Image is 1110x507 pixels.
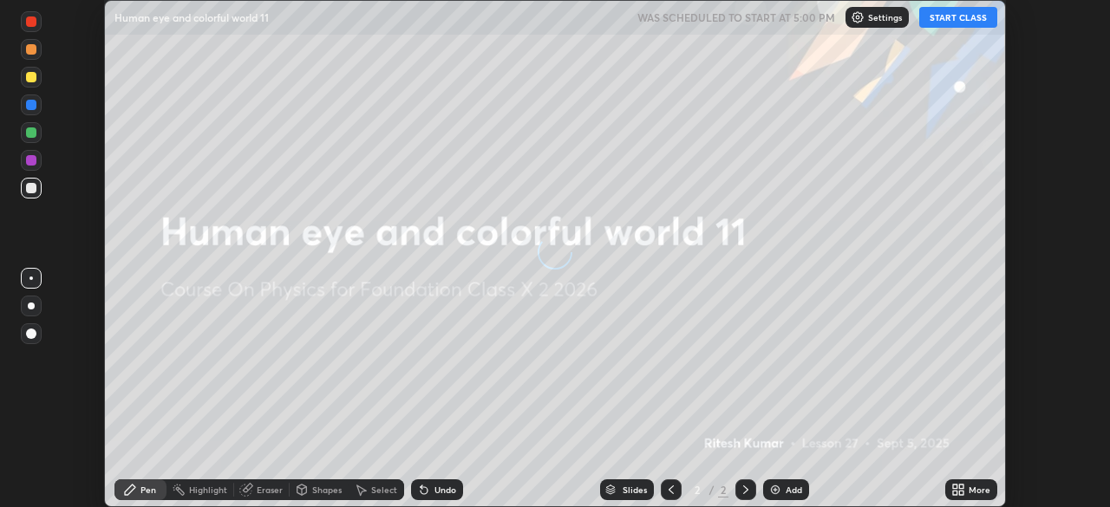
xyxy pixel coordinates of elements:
img: add-slide-button [768,483,782,497]
button: START CLASS [919,7,997,28]
img: class-settings-icons [851,10,865,24]
div: Undo [434,485,456,494]
div: Highlight [189,485,227,494]
h5: WAS SCHEDULED TO START AT 5:00 PM [637,10,835,25]
div: More [969,485,990,494]
p: Human eye and colorful world 11 [114,10,269,24]
div: Add [786,485,802,494]
div: 2 [718,482,728,497]
div: / [709,484,715,495]
div: Pen [140,485,156,494]
div: Slides [623,485,647,494]
p: Settings [868,13,902,22]
div: Shapes [312,485,342,494]
div: Select [371,485,397,494]
div: Eraser [257,485,283,494]
div: 2 [689,484,706,495]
